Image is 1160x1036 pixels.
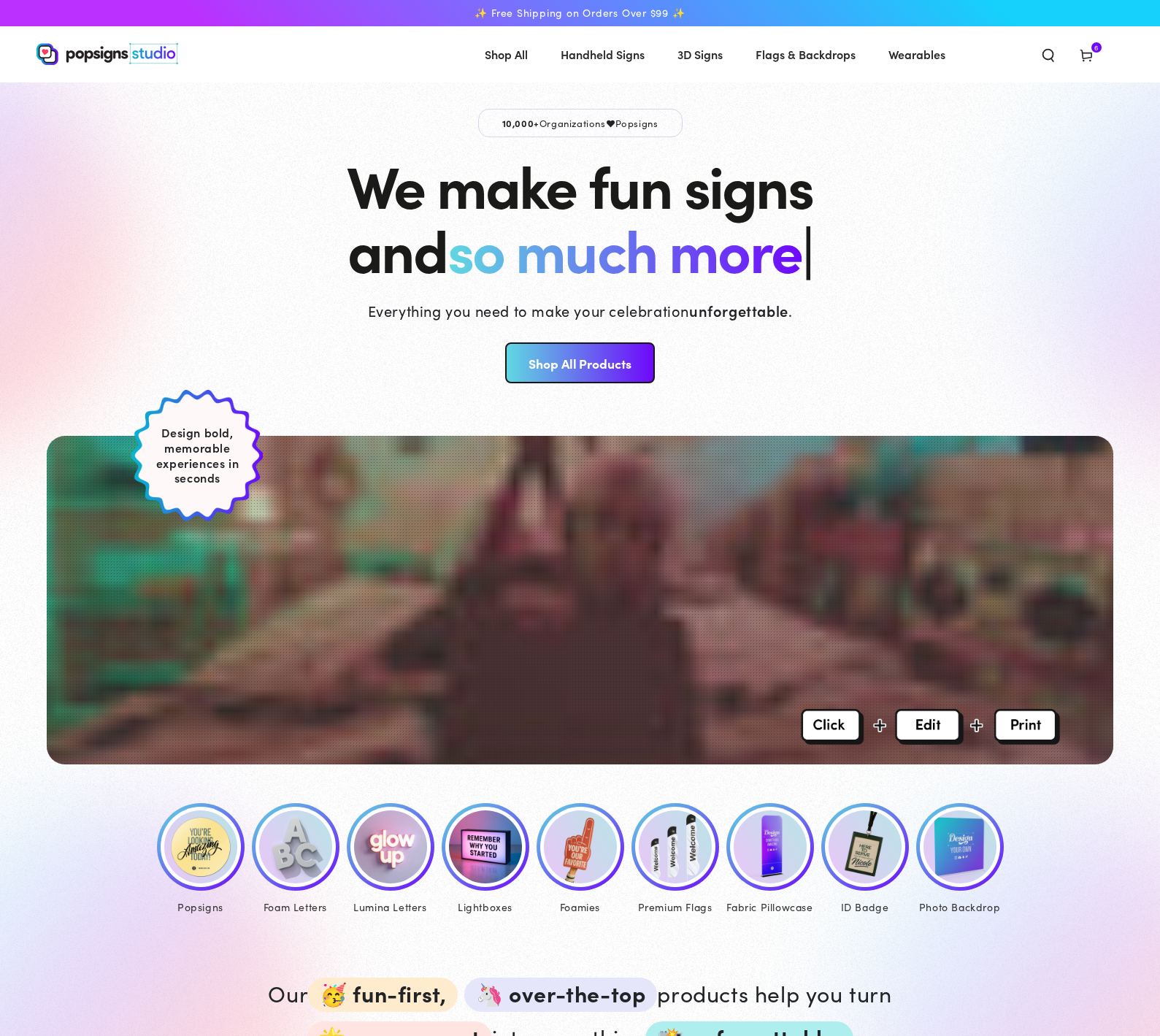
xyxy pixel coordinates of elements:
[308,978,458,1012] span: 🥳 fun-first,
[474,35,539,74] a: Shop All
[252,898,339,916] div: Foam Letters
[756,44,856,65] span: Flags & Backdrops
[818,803,913,917] a: ID Badge ID Badge
[449,810,522,883] img: Lumina Lightboxes
[550,35,656,74] a: Handheld Signs
[478,109,683,137] p: Organizations Popsigns
[667,35,734,74] a: 3D Signs
[639,810,712,883] img: Premium Feather Flags
[726,898,814,916] div: Fabric Pillowcase
[877,35,956,74] a: Wearables
[829,810,902,883] img: ID Badge
[442,898,529,916] div: Lightboxes
[544,810,617,883] img: Foamies®
[802,207,813,289] span: |
[745,35,867,74] a: Flags & Backdrops
[533,803,628,917] a: Foamies® Foamies
[689,300,788,321] strong: unforgettable
[505,342,655,383] a: Shop All Products
[438,803,533,917] a: Lumina Lightboxes Lightboxes
[464,978,657,1012] span: 🦄 over-the-top
[164,810,237,883] img: Popsigns
[923,810,996,883] img: Photo Backdrop
[631,898,719,916] div: Premium Flags
[248,803,343,917] a: Foam Letters Foam Letters
[157,898,245,916] div: Popsigns
[913,803,1007,917] a: Photo Backdrop Photo Backdrop
[368,300,793,321] p: Everything you need to make your celebration .
[677,44,723,65] span: 3D Signs
[153,803,248,917] a: Popsigns Popsigns
[1029,38,1067,70] summary: Search our site
[537,898,624,916] div: Foamies
[821,898,909,916] div: ID Badge
[448,207,802,288] span: so much more
[502,116,539,129] span: 10,000+
[1094,42,1099,53] span: 6
[475,7,685,20] span: ✨ Free Shipping on Orders Over $99 ✨
[723,803,818,917] a: Fabric Pillowcase Fabric Pillowcase
[354,810,427,883] img: Lumina Letters
[347,898,434,916] div: Lumina Letters
[485,44,528,65] span: Shop All
[259,810,332,883] img: Foam Letters
[347,152,813,280] h1: We make fun signs and
[734,810,807,883] img: Fabric Pillowcase
[561,44,645,65] span: Handheld Signs
[628,803,723,917] a: Premium Feather Flags Premium Flags
[916,898,1004,916] div: Photo Backdrop
[801,709,1060,744] img: Overlay Image
[888,44,945,65] span: Wearables
[343,803,438,917] a: Lumina Letters Lumina Letters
